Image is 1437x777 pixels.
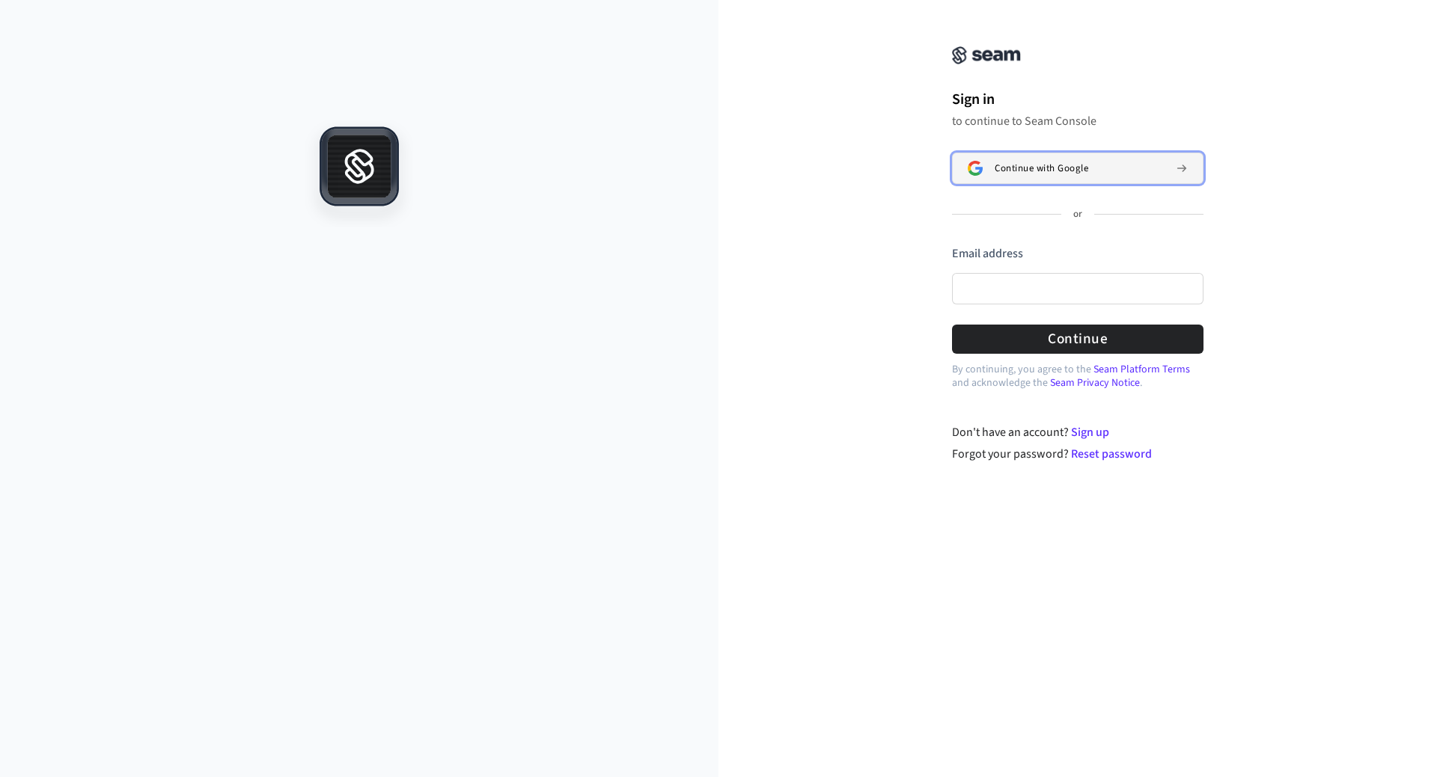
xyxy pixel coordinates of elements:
[952,325,1203,354] button: Continue
[952,88,1203,111] h1: Sign in
[952,114,1203,129] p: to continue to Seam Console
[1093,362,1190,377] a: Seam Platform Terms
[952,363,1203,390] p: By continuing, you agree to the and acknowledge the .
[1071,446,1152,462] a: Reset password
[968,161,983,176] img: Sign in with Google
[995,162,1088,174] span: Continue with Google
[1073,208,1082,221] p: or
[952,46,1021,64] img: Seam Console
[952,153,1203,184] button: Sign in with GoogleContinue with Google
[1071,424,1109,440] a: Sign up
[952,423,1204,441] div: Don't have an account?
[1050,375,1140,390] a: Seam Privacy Notice
[952,445,1204,463] div: Forgot your password?
[952,245,1023,262] label: Email address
